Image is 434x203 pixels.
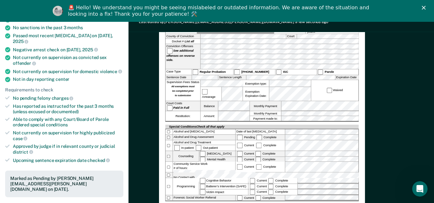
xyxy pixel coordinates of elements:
input: Current [250,178,255,183]
label: No Contact with [173,173,377,178]
label: Expiration Date [335,75,360,80]
div: No pending felony [13,95,123,101]
span: center [56,77,69,82]
label: Out-patient [195,146,218,149]
input: Complete [268,178,274,183]
span: 2025 [13,39,28,44]
label: Waived [326,88,344,93]
div: Community Service Work # of hours: [173,162,235,172]
input: Pending [237,135,243,140]
label: Court [287,34,297,39]
label: Monthly Payment [250,111,281,116]
input: Complete [255,157,261,162]
div: Passed most recent [MEDICAL_DATA] on [DATE], [13,33,123,44]
input: Paid in Full [167,106,173,111]
span: documented) [51,109,78,114]
label: Batterer’s Intervention (SAFE) [199,184,248,189]
input: Current [237,164,243,170]
div: Has reported as instructed for the past 3 months (unless excused or [13,104,123,114]
span: charges [52,96,74,101]
span: violence [100,69,122,74]
div: Forensic Social Worker Referral [173,195,235,201]
input: No Contact with [196,173,377,182]
input: Batterer’s Intervention (SAFE) [200,184,205,189]
strong: See additional offenses on reverse side. [166,49,195,62]
input: Cognitive Behavior [200,178,205,183]
input: Arrearage [202,89,208,95]
input: Complete [255,195,261,201]
label: Current [249,184,267,188]
span: district [13,149,33,155]
div: Supervision Fees Status [166,80,200,101]
label: Mental Health [199,157,235,162]
div: Requirements to check [5,87,123,93]
div: Alcohol and [MEDICAL_DATA] [173,129,235,134]
label: Complete [255,152,276,155]
div: Court Costs [166,101,200,111]
label: Sentence Length [218,75,246,80]
div: Complete [255,165,277,169]
input: See additional offenses on reverse side. [167,48,173,54]
div: Restitution: [166,111,200,121]
div: Able to comply with any Court/Board of Parole ordered special [13,117,123,128]
label: Monthly Payment [250,101,281,111]
label: Current [236,157,255,161]
label: Complete [256,144,277,147]
label: County of Conviction [166,34,200,39]
div: Alcohol and Drug Assessment [173,135,235,140]
input: [PHONE_NUMBER] [235,69,240,75]
label: Pending [236,136,256,139]
strong: Parole [325,70,334,74]
label: Current [236,196,255,199]
label: [MEDICAL_DATA] [199,151,235,156]
span: case [13,136,27,141]
label: Complete [268,184,289,188]
span: conditions [46,122,68,127]
strong: [PHONE_NUMBER] [241,70,269,74]
div: Counseling [173,151,199,161]
label: Current [236,165,255,169]
span: offender [13,61,36,66]
img: Profile image for Kim [53,6,63,16]
label: Arrearage [201,89,221,99]
div: Exemption Expiration Date: [243,87,269,101]
input: Victim Impact [200,190,205,195]
label: Complete [268,190,289,194]
input: Parole [318,69,323,75]
input: Current [237,143,243,148]
div: Not in day reporting [13,77,123,82]
strong: ISC [283,70,288,74]
input: ISC [276,69,281,75]
strong: Paid in Full [173,106,189,110]
input: [MEDICAL_DATA] [200,151,205,156]
label: Victim Impact [199,190,248,195]
span: a few seconds ago [295,20,328,24]
label: Current [236,152,255,155]
input: Regular Probation [193,69,198,75]
input: Complete [257,135,262,140]
label: Complete [255,157,276,161]
label: Balance [201,101,218,111]
span: Check all that apply [196,125,225,129]
strong: Regular Probation [200,70,226,74]
label: Complete [256,136,277,139]
div: Not currently on supervision for highly publicized [13,130,123,141]
div: Marked as Pending by [PERSON_NAME][EMAIL_ADDRESS][PERSON_NAME][DOMAIN_NAME] on [DATE]. [10,176,118,192]
label: Amount: [201,111,218,121]
input: Complete [255,151,261,156]
input: Current [237,195,243,201]
div: 🚨 Hello! We understand you might be seeing mislabeled or outdated information. We are aware of th... [68,4,371,17]
span: Docket # [172,39,194,44]
label: Complete [268,179,289,182]
label: Complete [255,196,276,199]
label: Current [236,144,255,147]
div: Upcoming sentence expiration date [13,157,123,163]
label: Date of last [MEDICAL_DATA] [236,129,285,134]
div: Alcohol and Drug Treatment [173,140,235,145]
div: Conviction Offenses [166,44,200,69]
div: Case Type [166,69,192,75]
input: In-patient [174,145,180,151]
span: checked [87,158,110,163]
div: Negative arrest check on [DATE], [13,47,123,53]
input: Current [250,184,255,189]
